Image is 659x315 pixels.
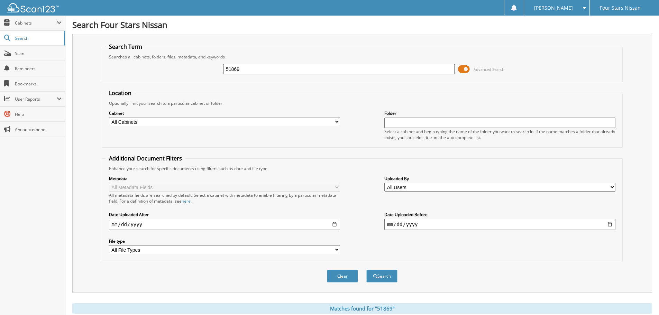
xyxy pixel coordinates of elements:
[384,110,615,116] label: Folder
[109,238,340,244] label: File type
[109,110,340,116] label: Cabinet
[600,6,641,10] span: Four Stars Nissan
[327,270,358,282] button: Clear
[474,67,504,72] span: Advanced Search
[106,155,185,162] legend: Additional Document Filters
[384,212,615,217] label: Date Uploaded Before
[106,54,619,60] div: Searches all cabinets, folders, files, metadata, and keywords
[15,127,62,132] span: Announcements
[72,19,652,30] h1: Search Four Stars Nissan
[7,3,59,12] img: scan123-logo-white.svg
[106,43,146,50] legend: Search Term
[106,100,619,106] div: Optionally limit your search to a particular cabinet or folder
[15,35,61,41] span: Search
[109,219,340,230] input: start
[109,176,340,182] label: Metadata
[15,96,57,102] span: User Reports
[15,50,62,56] span: Scan
[109,212,340,217] label: Date Uploaded After
[106,89,135,97] legend: Location
[109,192,340,204] div: All metadata fields are searched by default. Select a cabinet with metadata to enable filtering b...
[182,198,191,204] a: here
[15,111,62,117] span: Help
[534,6,573,10] span: [PERSON_NAME]
[106,166,619,172] div: Enhance your search for specific documents using filters such as date and file type.
[72,303,652,314] div: Matches found for "51869"
[15,81,62,87] span: Bookmarks
[384,176,615,182] label: Uploaded By
[384,219,615,230] input: end
[15,20,57,26] span: Cabinets
[384,129,615,140] div: Select a cabinet and begin typing the name of the folder you want to search in. If the name match...
[15,66,62,72] span: Reminders
[366,270,397,282] button: Search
